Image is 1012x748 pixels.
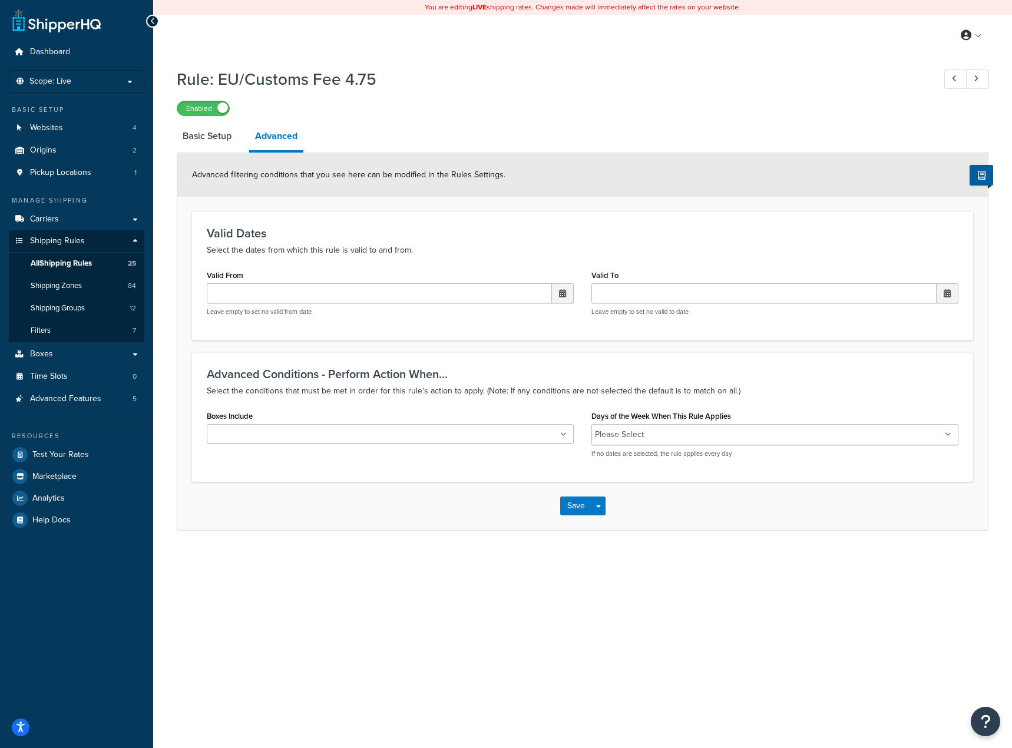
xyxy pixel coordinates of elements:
li: Time Slots [9,366,144,388]
label: Days of the Week When This Rule Applies [591,412,731,421]
span: Scope: Live [29,77,71,87]
span: Shipping Groups [31,303,85,313]
li: Shipping Groups [9,297,144,319]
div: Manage Shipping [9,196,144,206]
a: Origins2 [9,140,144,161]
span: Dashboard [30,47,70,57]
span: 84 [128,281,136,291]
span: 25 [128,259,136,269]
span: Time Slots [30,372,68,382]
li: Shipping Rules [9,230,144,342]
span: Advanced filtering conditions that you see here can be modified in the Rules Settings. [192,168,505,181]
button: Save [560,497,592,515]
a: Pickup Locations1 [9,162,144,184]
span: Carriers [30,214,59,224]
span: Shipping Rules [30,236,85,246]
span: Websites [30,123,63,133]
div: Basic Setup [9,105,144,115]
li: Origins [9,140,144,161]
li: Pickup Locations [9,162,144,184]
li: Advanced Features [9,388,144,410]
a: Basic Setup [177,122,237,150]
h3: Advanced Conditions - Perform Action When... [207,368,958,380]
span: 5 [133,394,137,404]
span: Analytics [32,494,65,504]
label: Boxes Include [207,412,253,421]
a: Analytics [9,488,144,509]
span: 12 [130,303,136,313]
span: 1 [134,168,137,178]
a: Websites4 [9,117,144,139]
a: Carriers [9,208,144,230]
a: Boxes [9,343,144,365]
a: Shipping Rules [9,230,144,252]
span: Pickup Locations [30,168,91,178]
a: Test Your Rates [9,444,144,465]
a: AllShipping Rules25 [9,253,144,274]
label: Enabled [177,101,229,115]
a: Time Slots0 [9,366,144,388]
li: Websites [9,117,144,139]
span: 2 [133,145,137,155]
p: Select the conditions that must be met in order for this rule's action to apply. (Note: If any co... [207,384,958,398]
p: If no dates are selected, the rule applies every day [591,449,958,458]
p: Leave empty to set no valid to date [591,307,958,316]
p: Leave empty to set no valid from date [207,307,574,316]
span: Test Your Rates [32,450,89,460]
a: Advanced [249,122,303,153]
a: Dashboard [9,41,144,63]
a: Marketplace [9,466,144,487]
li: Shipping Zones [9,275,144,297]
a: Advanced Features5 [9,388,144,410]
span: 4 [133,123,137,133]
span: Origins [30,145,57,155]
span: Advanced Features [30,394,101,404]
a: Shipping Zones84 [9,275,144,297]
li: Filters [9,320,144,342]
a: Next Record [966,69,989,89]
span: All Shipping Rules [31,259,92,269]
span: 7 [133,326,136,336]
span: Boxes [30,349,53,359]
button: Open Resource Center [971,707,1000,736]
label: Valid From [207,271,243,280]
span: 0 [133,372,137,382]
b: LIVE [472,2,487,12]
span: Shipping Zones [31,281,82,291]
button: Show Help Docs [970,165,993,186]
div: Resources [9,431,144,441]
a: Previous Record [944,69,967,89]
a: Shipping Groups12 [9,297,144,319]
span: Help Docs [32,515,71,525]
li: Please Select [595,426,644,443]
span: Marketplace [32,472,77,482]
p: Select the dates from which this rule is valid to and from. [207,243,958,257]
a: Filters7 [9,320,144,342]
h3: Valid Dates [207,227,958,240]
label: Valid To [591,271,619,280]
h1: Rule: EU/Customs Fee 4.75 [177,68,922,91]
span: Filters [31,326,51,336]
a: Help Docs [9,509,144,531]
